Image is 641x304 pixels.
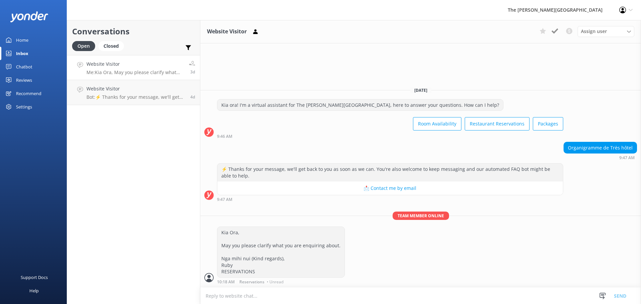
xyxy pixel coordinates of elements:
[10,11,48,22] img: yonder-white-logo.png
[267,280,283,284] span: • Unread
[217,227,345,277] div: Kia Ora, May you please clarify what you are enquiring about. Nga mihi nui (Kind regards), Ruby R...
[217,197,563,202] div: Sep 25 2025 09:47am (UTC +13:00) Pacific/Auckland
[207,27,247,36] h3: Website Visitor
[578,26,634,37] div: Assign User
[465,117,529,130] button: Restaurant Reservations
[217,134,563,138] div: Sep 25 2025 09:46am (UTC +13:00) Pacific/Auckland
[72,42,98,49] a: Open
[16,87,41,100] div: Recommend
[564,155,637,160] div: Sep 25 2025 09:47am (UTC +13:00) Pacific/Auckland
[16,60,32,73] div: Chatbot
[67,80,200,105] a: Website VisitorBot:⚡ Thanks for your message, we'll get back to you as soon as we can. You're als...
[581,28,607,35] span: Assign user
[413,117,461,130] button: Room Availability
[16,100,32,113] div: Settings
[86,85,185,92] h4: Website Visitor
[564,142,637,154] div: Organigramme de Très hôtel
[190,94,195,100] span: Sep 24 2025 03:51am (UTC +13:00) Pacific/Auckland
[86,94,185,100] p: Bot: ⚡ Thanks for your message, we'll get back to you as soon as we can. You're also welcome to k...
[217,279,345,284] div: Sep 25 2025 10:18am (UTC +13:00) Pacific/Auckland
[410,87,431,93] span: [DATE]
[86,60,184,68] h4: Website Visitor
[393,212,449,220] span: Team member online
[619,156,635,160] strong: 9:47 AM
[217,99,503,111] div: Kia ora! I'm a virtual assistant for The [PERSON_NAME][GEOGRAPHIC_DATA], here to answer your ques...
[29,284,39,297] div: Help
[86,69,184,75] p: Me: Kia Ora, May you please clarify what you are enquiring about. Nga mihi nui (Kind regards), Ru...
[217,182,563,195] button: 📩 Contact me by email
[239,280,264,284] span: Reservations
[72,41,95,51] div: Open
[16,47,28,60] div: Inbox
[72,25,195,38] h2: Conversations
[67,55,200,80] a: Website VisitorMe:Kia Ora, May you please clarify what you are enquiring about. Nga mihi nui (Kin...
[98,41,124,51] div: Closed
[98,42,127,49] a: Closed
[16,33,28,47] div: Home
[217,280,235,284] strong: 10:18 AM
[190,69,195,75] span: Sep 25 2025 10:18am (UTC +13:00) Pacific/Auckland
[217,134,232,138] strong: 9:46 AM
[217,198,232,202] strong: 9:47 AM
[16,73,32,87] div: Reviews
[533,117,563,130] button: Packages
[21,271,48,284] div: Support Docs
[217,164,563,181] div: ⚡ Thanks for your message, we'll get back to you as soon as we can. You're also welcome to keep m...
